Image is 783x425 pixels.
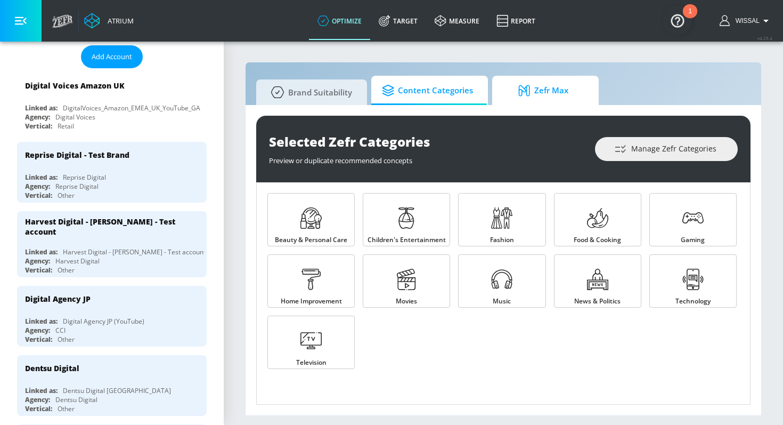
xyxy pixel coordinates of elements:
[488,2,544,40] a: Report
[103,16,134,26] div: Atrium
[574,298,621,304] span: News & Politics
[281,298,342,304] span: Home Improvement
[269,150,584,165] div: Preview or duplicate recommended concepts
[396,298,417,304] span: Movies
[55,113,95,122] div: Digital Voices
[63,247,229,256] div: Harvest Digital - [PERSON_NAME] - Test account - Brand
[17,355,207,416] div: Dentsu DigitalLinked as:Dentsu Digital [GEOGRAPHIC_DATA]Agency:Dentsu DigitalVertical:Other
[368,237,446,243] span: Children's Entertainment
[81,45,143,68] button: Add Account
[426,2,488,40] a: measure
[17,142,207,203] div: Reprise Digital - Test BrandLinked as:Reprise DigitalAgency:Reprise DigitalVertical:Other
[25,404,52,413] div: Vertical:
[25,81,125,91] div: Digital Voices Amazon UK
[688,11,692,25] div: 1
[309,2,370,40] a: optimize
[17,73,207,133] div: Digital Voices Amazon UKLinked as:DigitalVoices_Amazon_EMEA_UK_YouTube_GAAgency:Digital VoicesVer...
[363,193,450,246] a: Children's Entertainment
[25,191,52,200] div: Vertical:
[675,298,711,304] span: Technology
[490,237,514,243] span: Fashion
[25,363,79,373] div: Dentsu Digital
[25,173,58,182] div: Linked as:
[275,237,347,243] span: Beauty & Personal Care
[58,191,75,200] div: Other
[58,335,75,344] div: Other
[17,211,207,277] div: Harvest Digital - [PERSON_NAME] - Test accountLinked as:Harvest Digital - [PERSON_NAME] - Test ac...
[649,193,737,246] a: Gaming
[63,386,171,395] div: Dentsu Digital [GEOGRAPHIC_DATA]
[382,78,473,103] span: Content Categories
[92,51,132,63] span: Add Account
[554,193,641,246] a: Food & Cooking
[25,216,189,237] div: Harvest Digital - [PERSON_NAME] - Test account
[731,17,760,25] span: login as: wissal.elhaddaoui@zefr.com
[17,286,207,347] div: Digital Agency JPLinked as:Digital Agency JP (YouTube)Agency:CCIVertical:Other
[267,254,355,308] a: Home Improvement
[25,266,52,275] div: Vertical:
[25,122,52,131] div: Vertical:
[458,254,545,308] a: Music
[267,316,355,369] a: Television
[25,335,52,344] div: Vertical:
[649,254,737,308] a: Technology
[574,237,621,243] span: Food & Cooking
[84,13,134,29] a: Atrium
[55,326,66,335] div: CCI
[595,137,738,161] button: Manage Zefr Categories
[269,133,584,150] div: Selected Zefr Categories
[370,2,426,40] a: Target
[25,317,58,326] div: Linked as:
[63,103,200,113] div: DigitalVoices_Amazon_EMEA_UK_YouTube_GA
[720,14,772,27] button: Wissal
[55,256,100,266] div: Harvest Digital
[757,35,772,41] span: v 4.25.4
[25,113,50,122] div: Agency:
[25,326,50,335] div: Agency:
[663,5,692,35] button: Open Resource Center, 1 new notification
[267,193,355,246] a: Beauty & Personal Care
[25,103,58,113] div: Linked as:
[493,298,511,304] span: Music
[458,193,545,246] a: Fashion
[63,317,144,326] div: Digital Agency JP (YouTube)
[363,254,450,308] a: Movies
[554,254,641,308] a: News & Politics
[267,79,352,105] span: Brand Suitability
[503,78,584,103] span: Zefr Max
[616,142,716,156] span: Manage Zefr Categories
[25,294,91,304] div: Digital Agency JP
[58,266,75,275] div: Other
[25,395,50,404] div: Agency:
[55,395,97,404] div: Dentsu Digital
[25,182,50,191] div: Agency:
[25,386,58,395] div: Linked as:
[58,404,75,413] div: Other
[25,150,129,160] div: Reprise Digital - Test Brand
[25,256,50,266] div: Agency:
[681,237,705,243] span: Gaming
[55,182,99,191] div: Reprise Digital
[63,173,106,182] div: Reprise Digital
[58,122,74,131] div: Retail
[25,247,58,256] div: Linked as:
[296,359,327,366] span: Television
